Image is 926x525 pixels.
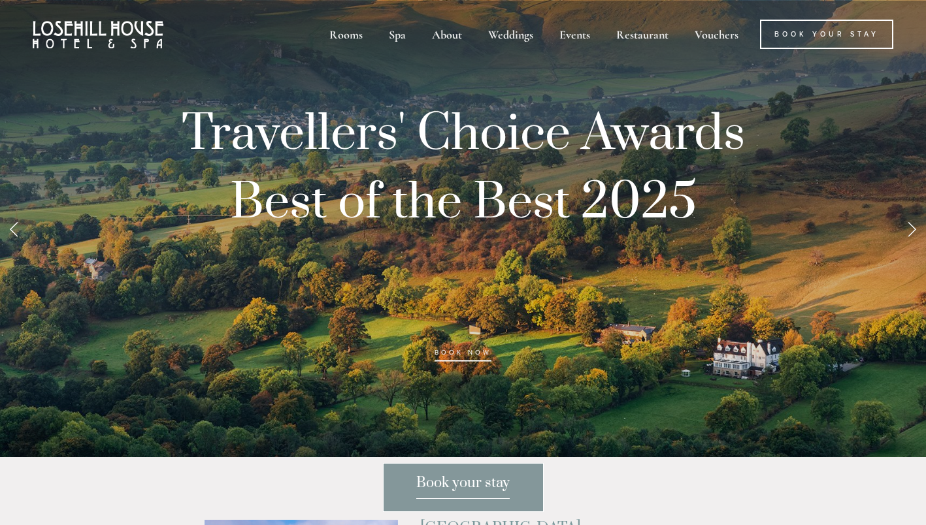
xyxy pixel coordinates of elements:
[130,100,797,374] p: Travellers' Choice Awards Best of the Best 2025
[760,20,893,49] a: Book Your Stay
[604,20,680,49] div: Restaurant
[897,209,926,248] a: Next Slide
[33,21,163,48] img: Losehill House
[377,20,418,49] div: Spa
[476,20,545,49] div: Weddings
[548,20,602,49] div: Events
[683,20,750,49] a: Vouchers
[435,349,491,362] a: BOOK NOW
[383,463,544,512] a: Book your stay
[318,20,374,49] div: Rooms
[416,474,510,499] span: Book your stay
[420,20,474,49] div: About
